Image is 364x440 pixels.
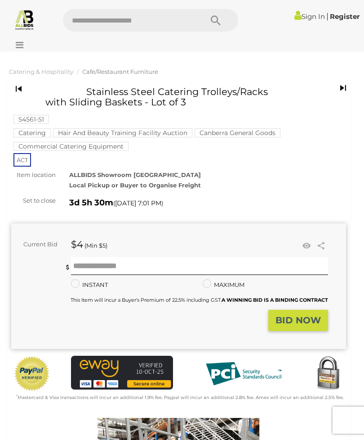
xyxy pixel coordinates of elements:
div: Set to close [4,195,62,206]
a: Cafe/Restaurant Furniture [82,68,158,75]
h1: Stainless Steel Catering Trolleys/Racks with Sliding Baskets - Lot of 3 [45,86,292,107]
label: MAXIMUM [203,280,244,290]
mark: 54561-51 [13,115,49,124]
img: eWAY Payment Gateway [71,356,173,390]
small: Mastercard & Visa transactions will incur an additional 1.9% fee. Paypal will incur an additional... [16,395,344,400]
strong: ALLBIDS Showroom [GEOGRAPHIC_DATA] [69,171,201,178]
strong: BID NOW [275,315,321,326]
mark: Hair And Beauty Training Facility Auction [53,128,192,137]
small: This Item will incur a Buyer's Premium of 22.5% including GST. [71,297,328,303]
img: Allbids.com.au [14,9,35,30]
li: Watch this item [300,239,313,253]
img: PCI DSS compliant [199,356,289,392]
mark: Commercial Catering Equipment [13,142,129,151]
img: Official PayPal Seal [13,356,50,392]
span: ( ) [113,200,163,207]
span: | [326,11,328,21]
a: 54561-51 [13,116,49,123]
a: Catering [13,129,51,136]
img: Secured by Rapid SSL [310,356,346,392]
mark: Canberra General Goods [195,128,280,137]
a: Canberra General Goods [195,129,280,136]
a: Catering & Hospitality [9,68,73,75]
strong: 3d 5h 30m [69,198,113,208]
b: A WINNING BID IS A BINDING CONTRACT [222,297,328,303]
button: BID NOW [268,310,328,331]
mark: Catering [13,128,51,137]
div: Item location [4,170,62,180]
span: ACT [13,153,31,167]
button: Search [193,9,238,32]
a: Commercial Catering Equipment [13,143,129,150]
a: Sign In [294,12,325,21]
strong: Local Pickup or Buyer to Organise Freight [69,181,201,189]
span: [DATE] 7:01 PM [115,199,161,207]
label: INSTANT [71,280,108,290]
a: Register [330,12,360,21]
div: Current Bid [11,239,64,249]
span: (Min $5) [84,242,107,249]
a: Hair And Beauty Training Facility Auction [53,129,192,136]
strong: $4 [71,239,83,250]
